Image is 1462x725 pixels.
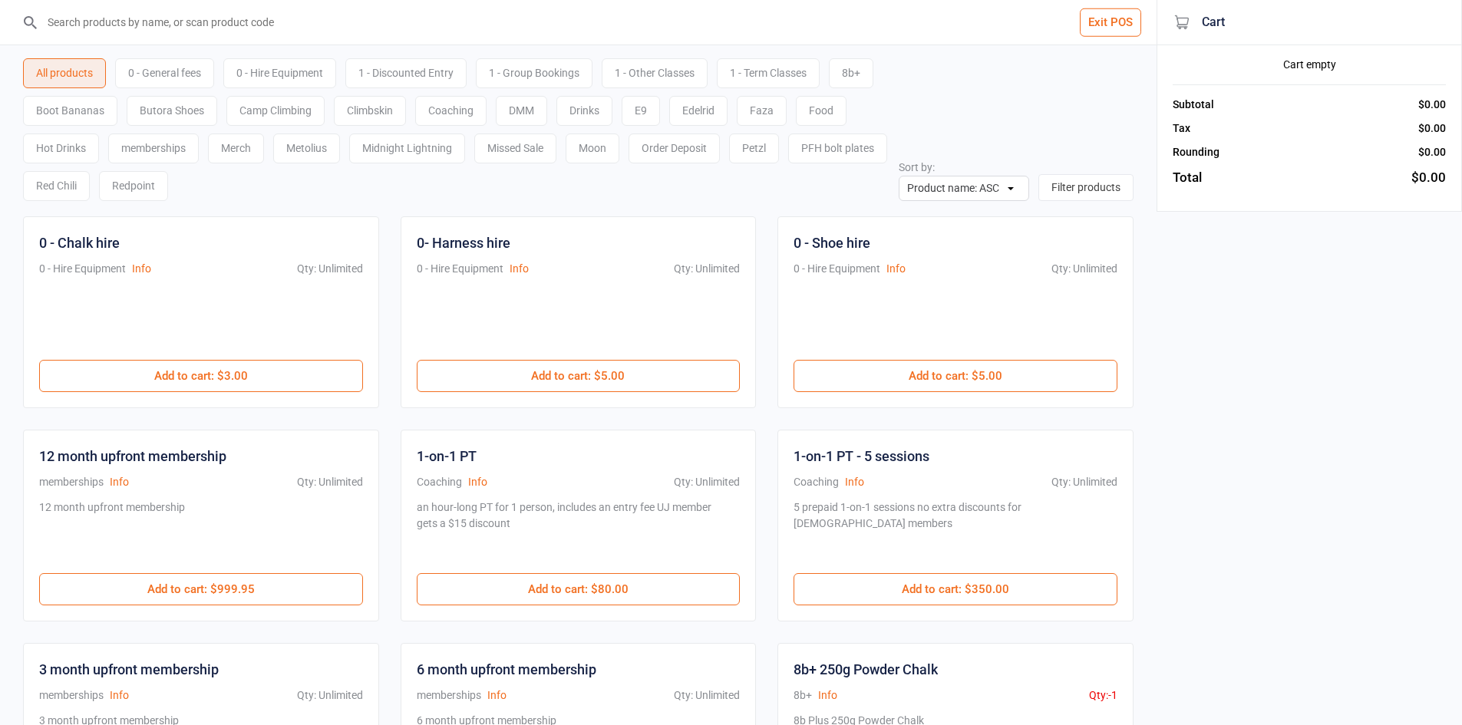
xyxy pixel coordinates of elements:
[1418,144,1446,160] div: $0.00
[415,96,487,126] div: Coaching
[23,133,99,163] div: Hot Drinks
[417,659,596,680] div: 6 month upfront membership
[110,687,129,704] button: Info
[132,261,151,277] button: Info
[818,687,837,704] button: Info
[417,446,477,466] div: 1-on-1 PT
[622,96,660,126] div: E9
[674,474,740,490] div: Qty: Unlimited
[674,687,740,704] div: Qty: Unlimited
[226,96,325,126] div: Camp Climbing
[39,232,120,253] div: 0 - Chalk hire
[1173,144,1219,160] div: Rounding
[297,474,363,490] div: Qty: Unlimited
[487,687,507,704] button: Info
[297,261,363,277] div: Qty: Unlimited
[794,687,812,704] div: 8b+
[794,232,870,253] div: 0 - Shoe hire
[794,659,938,680] div: 8b+ 250g Powder Chalk
[1418,97,1446,113] div: $0.00
[794,360,1117,392] button: Add to cart: $5.00
[829,58,873,88] div: 8b+
[127,96,217,126] div: Butora Shoes
[717,58,820,88] div: 1 - Term Classes
[737,96,787,126] div: Faza
[110,474,129,490] button: Info
[39,474,104,490] div: memberships
[417,687,481,704] div: memberships
[794,446,929,466] div: 1-on-1 PT - 5 sessions
[729,133,779,163] div: Petzl
[1173,168,1202,188] div: Total
[794,573,1117,605] button: Add to cart: $350.00
[669,96,728,126] div: Edelrid
[23,58,106,88] div: All products
[1173,57,1446,73] div: Cart empty
[208,133,264,163] div: Merch
[476,58,592,88] div: 1 - Group Bookings
[417,573,741,605] button: Add to cart: $80.00
[796,96,847,126] div: Food
[566,133,619,163] div: Moon
[297,687,363,704] div: Qty: Unlimited
[273,133,340,163] div: Metolius
[99,171,168,201] div: Redpoint
[602,58,708,88] div: 1 - Other Classes
[674,261,740,277] div: Qty: Unlimited
[108,133,199,163] div: memberships
[39,446,226,466] div: 12 month upfront membership
[794,499,1111,558] div: 5 prepaid 1-on-1 sessions no extra discounts for [DEMOGRAPHIC_DATA] members
[39,499,185,558] div: 12 month upfront membership
[1080,8,1141,37] button: Exit POS
[1173,120,1190,137] div: Tax
[39,360,363,392] button: Add to cart: $3.00
[899,161,935,173] label: Sort by:
[417,499,734,558] div: an hour-long PT for 1 person, includes an entry fee UJ member gets a $15 discount
[496,96,547,126] div: DMM
[39,261,126,277] div: 0 - Hire Equipment
[1173,97,1214,113] div: Subtotal
[788,133,887,163] div: PFH bolt plates
[417,232,510,253] div: 0- Harness hire
[115,58,214,88] div: 0 - General fees
[345,58,467,88] div: 1 - Discounted Entry
[468,474,487,490] button: Info
[474,133,556,163] div: Missed Sale
[417,474,462,490] div: Coaching
[23,96,117,126] div: Boot Bananas
[23,171,90,201] div: Red Chili
[417,360,741,392] button: Add to cart: $5.00
[510,261,529,277] button: Info
[1418,120,1446,137] div: $0.00
[334,96,406,126] div: Climbskin
[39,687,104,704] div: memberships
[223,58,336,88] div: 0 - Hire Equipment
[794,261,880,277] div: 0 - Hire Equipment
[845,474,864,490] button: Info
[1051,474,1117,490] div: Qty: Unlimited
[39,659,219,680] div: 3 month upfront membership
[886,261,906,277] button: Info
[629,133,720,163] div: Order Deposit
[1089,687,1117,704] div: Qty: -1
[1038,174,1134,201] button: Filter products
[39,573,363,605] button: Add to cart: $999.95
[556,96,612,126] div: Drinks
[794,474,839,490] div: Coaching
[417,261,503,277] div: 0 - Hire Equipment
[1411,168,1446,188] div: $0.00
[349,133,465,163] div: Midnight Lightning
[1051,261,1117,277] div: Qty: Unlimited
